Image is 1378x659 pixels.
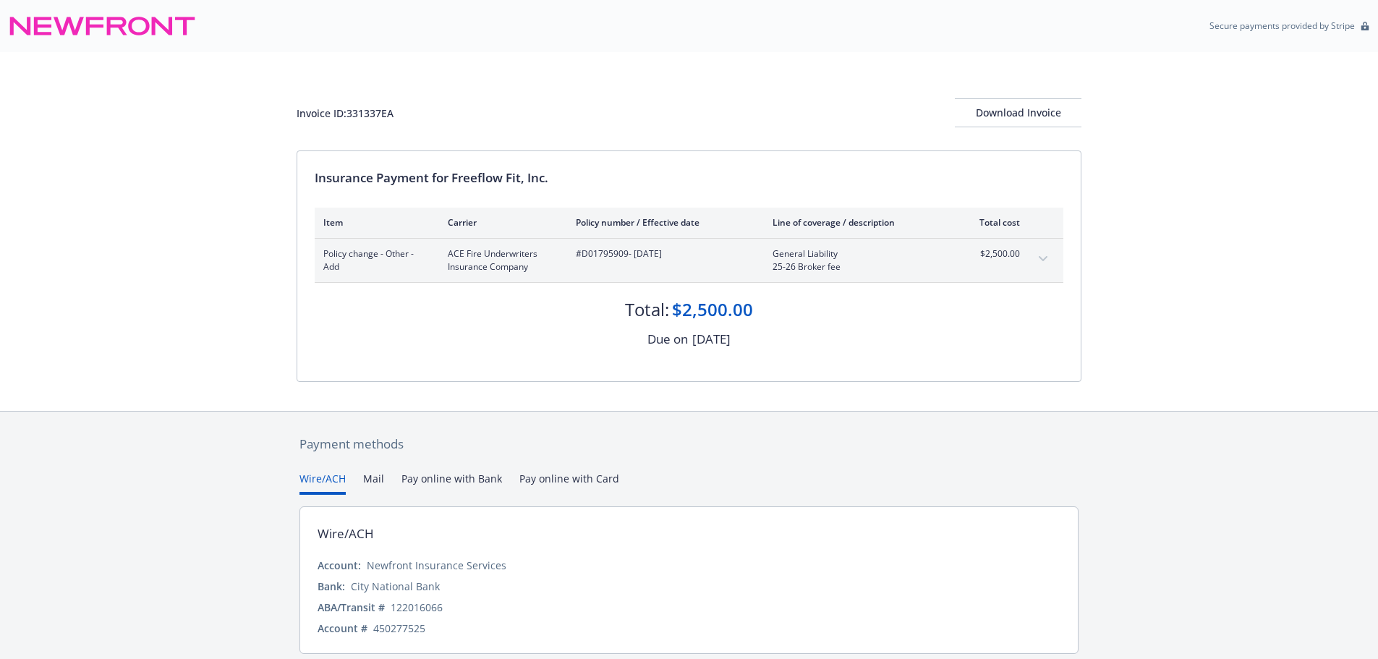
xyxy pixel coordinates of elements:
div: 122016066 [391,600,443,615]
div: ABA/Transit # [318,600,385,615]
div: City National Bank [351,579,440,594]
span: $2,500.00 [966,247,1020,260]
div: Item [323,216,425,229]
div: Insurance Payment for Freeflow Fit, Inc. [315,169,1063,187]
div: 450277525 [373,621,425,636]
p: Secure payments provided by Stripe [1209,20,1355,32]
button: Download Invoice [955,98,1081,127]
div: Payment methods [299,435,1079,454]
div: $2,500.00 [672,297,753,322]
div: Newfront Insurance Services [367,558,506,573]
span: 25-26 Broker fee [773,260,943,273]
span: Policy change - Other - Add [323,247,425,273]
div: Total cost [966,216,1020,229]
div: Download Invoice [955,99,1081,127]
span: General Liability [773,247,943,260]
button: expand content [1032,247,1055,271]
div: Due on [647,330,688,349]
span: ACE Fire Underwriters Insurance Company [448,247,553,273]
div: Bank: [318,579,345,594]
div: [DATE] [692,330,731,349]
div: Line of coverage / description [773,216,943,229]
div: Policy number / Effective date [576,216,749,229]
div: Invoice ID: 331337EA [297,106,394,121]
div: Total: [625,297,669,322]
div: Policy change - Other - AddACE Fire Underwriters Insurance Company#D01795909- [DATE]General Liabi... [315,239,1063,282]
div: Account: [318,558,361,573]
div: Account # [318,621,367,636]
button: Pay online with Bank [401,471,502,495]
div: Wire/ACH [318,524,374,543]
span: #D01795909 - [DATE] [576,247,749,260]
span: General Liability25-26 Broker fee [773,247,943,273]
button: Wire/ACH [299,471,346,495]
button: Pay online with Card [519,471,619,495]
div: Carrier [448,216,553,229]
button: Mail [363,471,384,495]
